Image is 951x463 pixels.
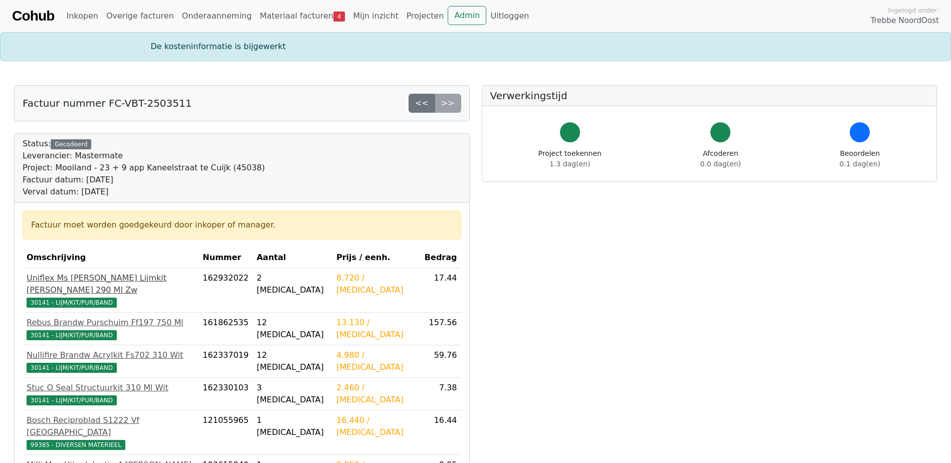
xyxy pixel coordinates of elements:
div: 3 [MEDICAL_DATA] [257,382,328,406]
div: 1 [MEDICAL_DATA] [257,414,328,438]
a: Uniflex Ms [PERSON_NAME] Lijmkit [PERSON_NAME] 290 Ml Zw30141 - LIJM/KIT/PUR/BAND [27,272,195,308]
td: 16.44 [421,410,461,455]
span: 4 [333,12,345,22]
div: Status: [23,138,265,198]
div: Nullifire Brandw Acrylkit Fs702 310 Wit [27,349,195,361]
span: 0.1 dag(en) [840,160,880,168]
a: Cohub [12,4,54,28]
td: 162337019 [199,345,253,378]
a: Admin [448,6,486,25]
td: 157.56 [421,313,461,345]
div: Leverancier: Mastermate [23,150,265,162]
td: 162932022 [199,268,253,313]
div: Bosch Reciproblad S1222 Vf [GEOGRAPHIC_DATA] [27,414,195,438]
a: Rebus Brandw Purschuim Ff197 750 Ml30141 - LIJM/KIT/PUR/BAND [27,317,195,341]
a: Uitloggen [486,6,533,26]
span: 30141 - LIJM/KIT/PUR/BAND [27,395,117,405]
div: Project: Mooiland - 23 + 9 app Kaneelstraat te Cuijk (45038) [23,162,265,174]
div: Factuur moet worden goedgekeurd door inkoper of manager. [31,219,453,231]
span: Ingelogd onder: [888,6,939,15]
td: 7.38 [421,378,461,410]
div: Stuc O Seal Structuurkit 310 Ml Wit [27,382,195,394]
a: Materiaal facturen4 [256,6,349,26]
td: 121055965 [199,410,253,455]
div: 12 [MEDICAL_DATA] [257,317,328,341]
div: 2.460 / [MEDICAL_DATA] [336,382,417,406]
span: 0.0 dag(en) [700,160,741,168]
a: Stuc O Seal Structuurkit 310 Ml Wit30141 - LIJM/KIT/PUR/BAND [27,382,195,406]
div: 12 [MEDICAL_DATA] [257,349,328,373]
td: 161862535 [199,313,253,345]
td: 59.76 [421,345,461,378]
th: Prijs / eenh. [332,248,421,268]
a: Inkopen [62,6,102,26]
div: Rebus Brandw Purschuim Ff197 750 Ml [27,317,195,329]
div: Afcoderen [700,148,741,169]
a: << [409,94,435,113]
th: Aantal [253,248,332,268]
div: 16.440 / [MEDICAL_DATA] [336,414,417,438]
div: Project toekennen [538,148,602,169]
span: 30141 - LIJM/KIT/PUR/BAND [27,330,117,340]
div: 2 [MEDICAL_DATA] [257,272,328,296]
h5: Verwerkingstijd [490,90,929,102]
th: Nummer [199,248,253,268]
div: Beoordelen [840,148,880,169]
span: 30141 - LIJM/KIT/PUR/BAND [27,298,117,308]
th: Bedrag [421,248,461,268]
div: De kosteninformatie is bijgewerkt [145,41,807,53]
td: 17.44 [421,268,461,313]
div: 13.130 / [MEDICAL_DATA] [336,317,417,341]
span: 99385 - DIVERSEN MATERIEEL [27,440,125,450]
div: Factuur datum: [DATE] [23,174,265,186]
h5: Factuur nummer FC-VBT-2503511 [23,97,192,109]
td: 162330103 [199,378,253,410]
th: Omschrijving [23,248,199,268]
span: 1.3 dag(en) [549,160,590,168]
a: Overige facturen [102,6,178,26]
div: Gecodeerd [51,139,91,149]
a: Onderaanneming [178,6,256,26]
div: 8.720 / [MEDICAL_DATA] [336,272,417,296]
div: 4.980 / [MEDICAL_DATA] [336,349,417,373]
span: Trebbe NoordOost [871,15,939,27]
div: Uniflex Ms [PERSON_NAME] Lijmkit [PERSON_NAME] 290 Ml Zw [27,272,195,296]
a: Mijn inzicht [349,6,403,26]
a: Projecten [403,6,448,26]
a: Bosch Reciproblad S1222 Vf [GEOGRAPHIC_DATA]99385 - DIVERSEN MATERIEEL [27,414,195,450]
a: Nullifire Brandw Acrylkit Fs702 310 Wit30141 - LIJM/KIT/PUR/BAND [27,349,195,373]
div: Verval datum: [DATE] [23,186,265,198]
span: 30141 - LIJM/KIT/PUR/BAND [27,363,117,373]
